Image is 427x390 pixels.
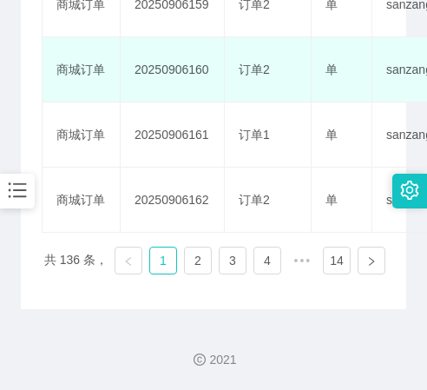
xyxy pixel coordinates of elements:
[121,168,225,233] td: 20250906162
[254,248,280,274] a: 4
[6,179,29,202] i: 图标: bars
[185,248,211,274] a: 2
[288,247,316,274] li: 向后 5 页
[325,128,338,142] span: 单
[43,102,121,168] td: 商城订单
[44,247,108,274] li: 共 136 条，
[219,247,246,274] li: 3
[43,37,121,102] td: 商城订单
[288,247,316,274] span: •••
[325,63,338,76] span: 单
[184,247,212,274] li: 2
[149,247,177,274] li: 1
[150,248,176,274] a: 1
[239,193,270,207] span: 订单2
[220,248,246,274] a: 3
[121,102,225,168] td: 20250906161
[43,168,121,233] td: 商城订单
[325,193,338,207] span: 单
[366,256,377,267] i: 图标: right
[323,247,351,274] li: 14
[358,247,385,274] li: 下一页
[239,63,270,76] span: 订单2
[400,181,419,200] i: 图标: setting
[14,351,413,369] div: 2021
[121,37,225,102] td: 20250906160
[194,354,206,366] i: 图标: copyright
[123,256,134,267] i: 图标: left
[324,248,350,274] a: 14
[115,247,142,274] li: 上一页
[253,247,281,274] li: 4
[239,128,270,142] span: 订单1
